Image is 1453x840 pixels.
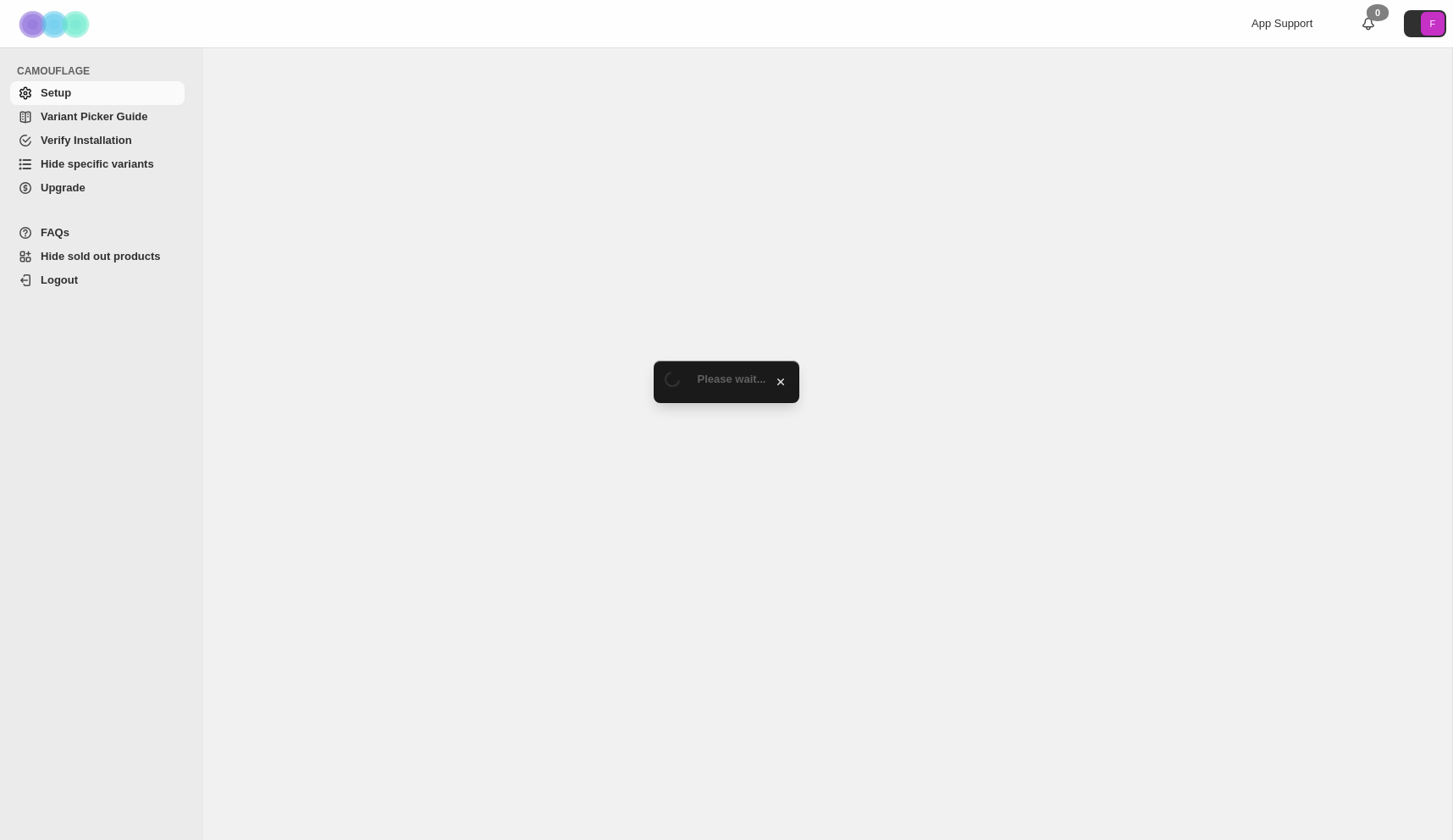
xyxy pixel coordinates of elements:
a: Hide sold out products [10,245,185,268]
span: Setup [41,86,71,99]
a: Hide specific variants [10,152,185,176]
span: FAQs [41,226,69,239]
span: Please wait... [698,373,766,385]
a: FAQs [10,221,185,245]
div: 0 [1367,4,1389,21]
a: Logout [10,268,185,292]
a: Setup [10,81,185,105]
span: Logout [41,274,78,286]
span: Variant Picker Guide [41,110,147,123]
img: Camouflage [14,1,98,47]
button: Avatar with initials F [1404,10,1446,37]
span: Hide specific variants [41,157,154,170]
a: Variant Picker Guide [10,105,185,129]
a: Verify Installation [10,129,185,152]
span: CAMOUFLAGE [17,64,191,78]
span: Verify Installation [41,134,132,146]
text: F [1430,19,1436,29]
span: Upgrade [41,181,86,194]
a: Upgrade [10,176,185,200]
span: Avatar with initials F [1421,12,1445,36]
a: 0 [1360,15,1377,32]
span: Hide sold out products [41,250,161,262]
span: App Support [1251,17,1312,30]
